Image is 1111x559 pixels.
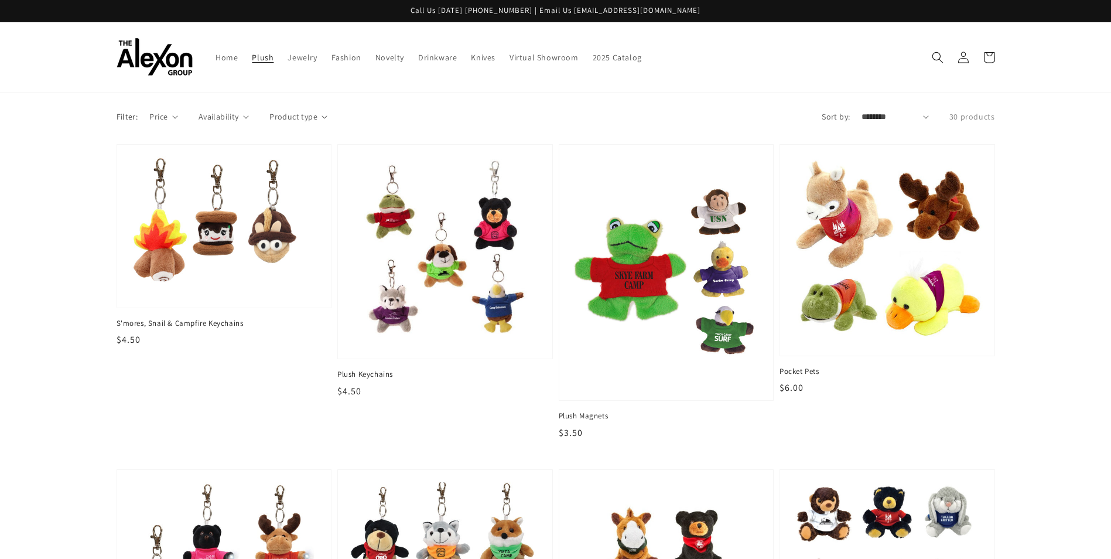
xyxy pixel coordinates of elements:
[586,45,649,70] a: 2025 Catalog
[559,144,774,440] a: Plush Magnets Plush Magnets $3.50
[350,156,541,347] img: Plush Keychains
[593,52,642,63] span: 2025 Catalog
[269,111,327,123] summary: Product type
[411,45,464,70] a: Drinkware
[149,111,167,123] span: Price
[117,333,141,346] span: $4.50
[925,45,951,70] summary: Search
[949,111,995,123] p: 30 products
[368,45,411,70] a: Novelty
[208,45,245,70] a: Home
[129,156,320,296] img: S'mores, Snail & Campfire Keychains
[780,144,995,395] a: Pocket Pets Pocket Pets $6.00
[117,144,332,347] a: S'mores, Snail & Campfire Keychains S'mores, Snail & Campfire Keychains $4.50
[337,369,553,380] span: Plush Keychains
[780,366,995,377] span: Pocket Pets
[288,52,317,63] span: Jewelry
[418,52,457,63] span: Drinkware
[245,45,281,70] a: Plush
[464,45,502,70] a: Knives
[471,52,495,63] span: Knives
[199,111,249,123] summary: Availability
[559,427,583,439] span: $3.50
[571,156,762,388] img: Plush Magnets
[502,45,586,70] a: Virtual Showroom
[216,52,238,63] span: Home
[375,52,404,63] span: Novelty
[281,45,324,70] a: Jewelry
[780,381,804,394] span: $6.00
[331,52,361,63] span: Fashion
[510,52,579,63] span: Virtual Showroom
[117,318,332,329] span: S'mores, Snail & Campfire Keychains
[149,111,178,123] summary: Price
[822,111,850,123] label: Sort by:
[337,144,553,398] a: Plush Keychains Plush Keychains $4.50
[117,38,193,76] img: The Alexon Group
[559,411,774,421] span: Plush Magnets
[324,45,368,70] a: Fashion
[792,156,983,344] img: Pocket Pets
[117,111,138,123] p: Filter:
[269,111,317,123] span: Product type
[337,385,361,397] span: $4.50
[199,111,239,123] span: Availability
[252,52,274,63] span: Plush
